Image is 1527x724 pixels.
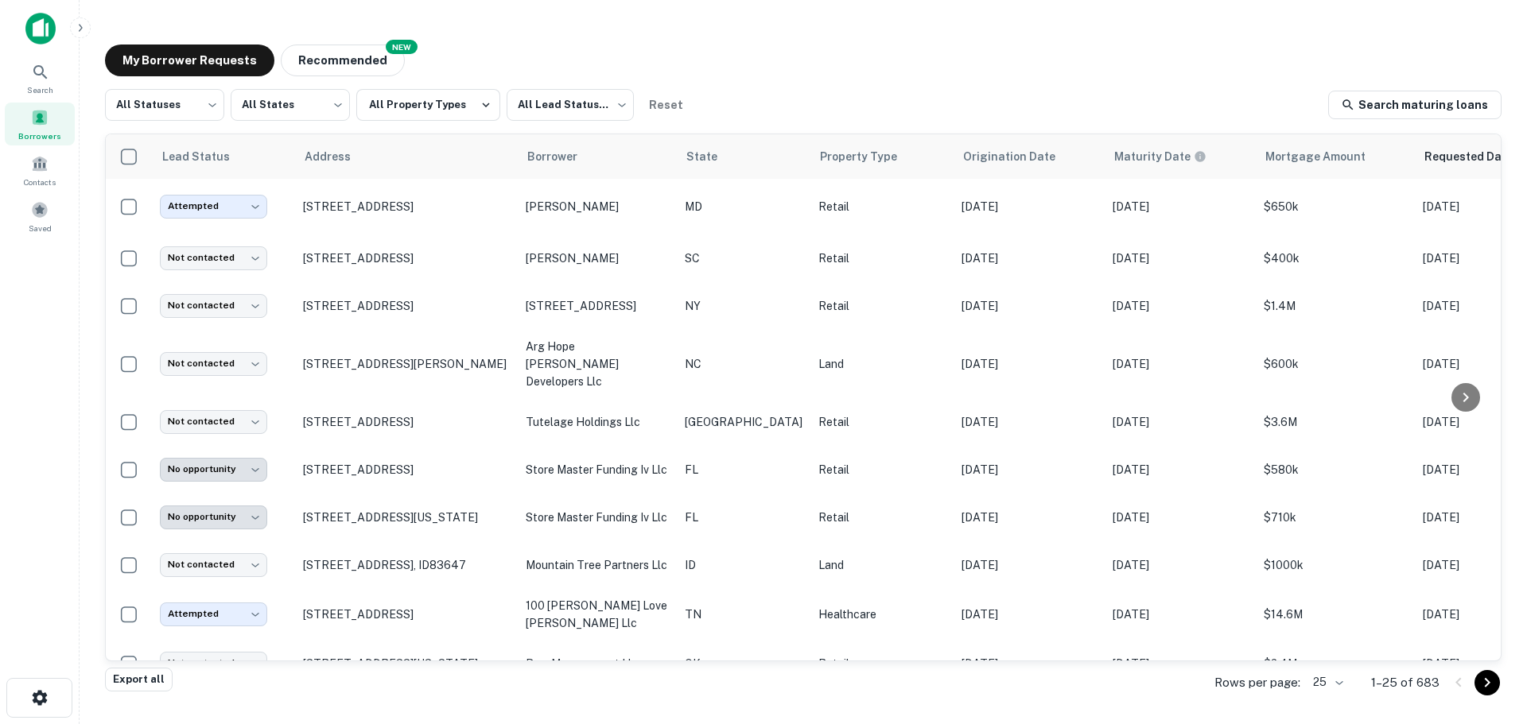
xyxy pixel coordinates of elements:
[962,297,1097,315] p: [DATE]
[527,147,598,166] span: Borrower
[386,40,418,54] div: NEW
[526,655,669,672] p: bpm management llc
[160,505,267,528] div: No opportunity
[1264,355,1407,373] p: $600k
[685,461,802,478] p: FL
[105,84,224,126] div: All Statuses
[962,509,1097,526] p: [DATE]
[526,509,669,526] p: store master funding iv llc
[356,89,500,121] button: All Property Types
[1475,670,1500,695] button: Go to next page
[303,357,510,371] p: [STREET_ADDRESS][PERSON_NAME]
[1113,250,1248,267] p: [DATE]
[518,134,677,179] th: Borrower
[1264,198,1407,215] p: $650k
[954,134,1105,179] th: Origination Date
[105,668,173,691] button: Export all
[962,655,1097,672] p: [DATE]
[160,352,267,375] div: Not contacted
[1447,597,1527,673] iframe: Chat Widget
[1113,606,1248,623] p: [DATE]
[1114,148,1191,165] h6: Maturity Date
[818,297,946,315] p: Retail
[526,413,669,431] p: tutelage holdings llc
[962,355,1097,373] p: [DATE]
[1113,355,1248,373] p: [DATE]
[818,461,946,478] p: Retail
[152,134,295,179] th: Lead Status
[962,556,1097,574] p: [DATE]
[685,198,802,215] p: MD
[303,299,510,313] p: [STREET_ADDRESS]
[962,250,1097,267] p: [DATE]
[818,509,946,526] p: Retail
[818,198,946,215] p: Retail
[1113,509,1248,526] p: [DATE]
[818,413,946,431] p: Retail
[685,413,802,431] p: [GEOGRAPHIC_DATA]
[1113,297,1248,315] p: [DATE]
[303,607,510,621] p: [STREET_ADDRESS]
[160,195,267,218] div: Attempted
[507,84,634,126] div: All Lead Statuses
[1113,655,1248,672] p: [DATE]
[160,458,267,481] div: No opportunity
[640,89,691,121] button: Reset
[685,606,802,623] p: TN
[1114,148,1227,165] span: Maturity dates displayed may be estimated. Please contact the lender for the most accurate maturi...
[962,413,1097,431] p: [DATE]
[1256,134,1415,179] th: Mortgage Amount
[295,134,518,179] th: Address
[303,656,510,671] p: [STREET_ADDRESS][US_STATE]
[5,56,75,99] a: Search
[1113,556,1248,574] p: [DATE]
[18,130,61,142] span: Borrowers
[105,45,274,76] button: My Borrower Requests
[1264,297,1407,315] p: $1.4M
[1264,509,1407,526] p: $710k
[281,45,405,76] button: Recommended
[818,606,946,623] p: Healthcare
[160,410,267,433] div: Not contacted
[526,597,669,632] p: 100 [PERSON_NAME] love [PERSON_NAME] llc
[1265,147,1386,166] span: Mortgage Amount
[685,556,802,574] p: ID
[1328,91,1502,119] a: Search maturing loans
[685,355,802,373] p: NC
[526,556,669,574] p: mountain tree partners llc
[160,246,267,269] div: Not contacted
[526,250,669,267] p: [PERSON_NAME]
[303,415,510,429] p: [STREET_ADDRESS]
[1113,198,1248,215] p: [DATE]
[231,84,350,126] div: All States
[685,297,802,315] p: NY
[1371,673,1440,692] p: 1–25 of 683
[526,198,669,215] p: [PERSON_NAME]
[303,251,510,265] p: [STREET_ADDRESS]
[686,147,738,166] span: State
[1105,134,1256,179] th: Maturity dates displayed may be estimated. Please contact the lender for the most accurate maturi...
[1264,413,1407,431] p: $3.6M
[526,338,669,390] p: arg hope [PERSON_NAME] developers llc
[5,149,75,192] a: Contacts
[24,176,56,188] span: Contacts
[305,147,371,166] span: Address
[1113,413,1248,431] p: [DATE]
[1264,556,1407,574] p: $1000k
[1214,673,1300,692] p: Rows per page:
[25,13,56,45] img: capitalize-icon.png
[5,103,75,145] a: Borrowers
[820,147,918,166] span: Property Type
[810,134,954,179] th: Property Type
[818,355,946,373] p: Land
[962,461,1097,478] p: [DATE]
[27,83,53,96] span: Search
[685,655,802,672] p: OK
[818,655,946,672] p: Retail
[1264,250,1407,267] p: $400k
[963,147,1076,166] span: Origination Date
[160,652,267,675] div: Not contacted
[303,510,510,525] p: [STREET_ADDRESS][US_STATE]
